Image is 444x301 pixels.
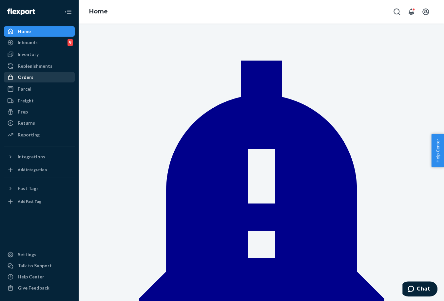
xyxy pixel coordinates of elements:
div: Orders [18,74,33,80]
button: Open account menu [419,5,432,18]
div: Settings [18,251,36,258]
img: Flexport logo [7,9,35,15]
a: Inbounds9 [4,37,75,48]
a: Inventory [4,49,75,60]
a: Add Integration [4,165,75,175]
div: 9 [68,39,73,46]
a: Replenishments [4,61,75,71]
div: Freight [18,97,34,104]
a: Help Center [4,272,75,282]
button: Integrations [4,151,75,162]
button: Talk to Support [4,260,75,271]
a: Settings [4,249,75,260]
iframe: Opens a widget where you can chat to one of our agents [402,281,437,298]
a: Reporting [4,130,75,140]
a: Add Fast Tag [4,196,75,207]
div: Prep [18,109,28,115]
a: Freight [4,96,75,106]
div: Parcel [18,86,31,92]
button: Open notifications [405,5,418,18]
div: Replenishments [18,63,52,69]
a: Returns [4,118,75,128]
div: Help Center [18,274,44,280]
a: Orders [4,72,75,82]
div: Give Feedback [18,285,49,291]
div: Talk to Support [18,262,52,269]
a: Home [89,8,108,15]
div: Reporting [18,132,40,138]
button: Close Navigation [62,5,75,18]
a: Parcel [4,84,75,94]
div: Inbounds [18,39,38,46]
button: Open Search Box [390,5,403,18]
div: Add Fast Tag [18,199,41,204]
button: Give Feedback [4,283,75,293]
div: Home [18,28,31,35]
ol: breadcrumbs [84,2,113,21]
div: Add Integration [18,167,47,172]
div: Fast Tags [18,185,39,192]
button: Fast Tags [4,183,75,194]
a: Prep [4,107,75,117]
div: Returns [18,120,35,126]
a: Home [4,26,75,37]
div: Inventory [18,51,39,58]
button: Help Center [431,134,444,167]
div: Integrations [18,153,45,160]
